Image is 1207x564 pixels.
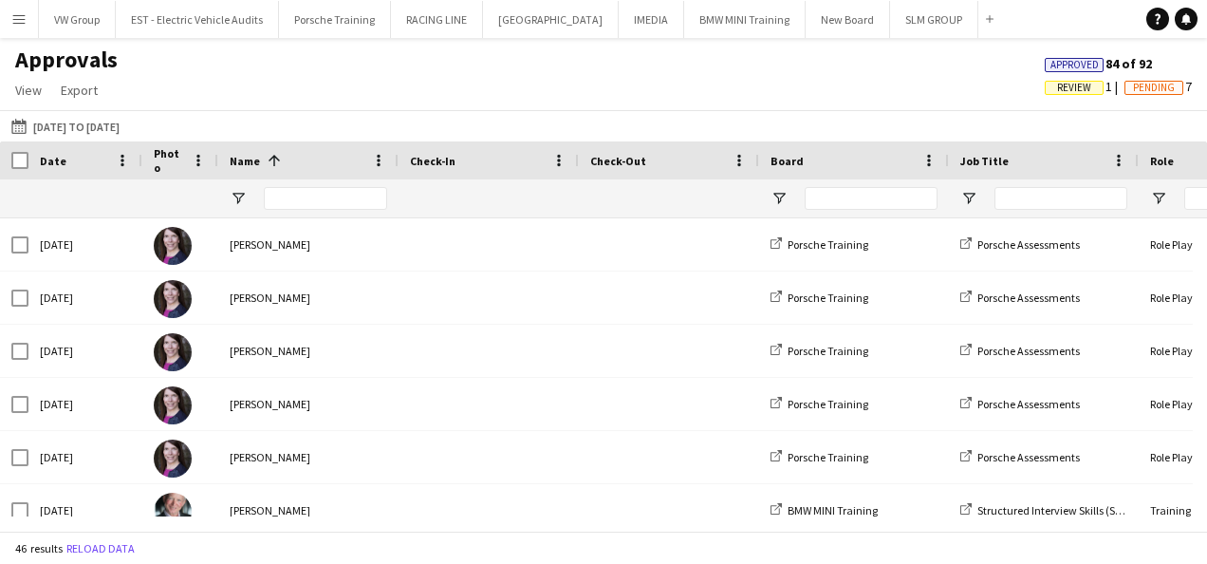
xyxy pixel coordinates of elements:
button: IMEDIA [619,1,684,38]
span: Export [61,82,98,99]
img: Anne-Marie Draycott [154,333,192,371]
span: Porsche Assessments [977,397,1080,411]
span: Porsche Assessments [977,291,1080,305]
span: Porsche Training [788,344,868,358]
button: Open Filter Menu [230,190,247,207]
input: Name Filter Input [264,187,387,210]
span: Check-In [410,154,455,168]
button: EST - Electric Vehicle Audits [116,1,279,38]
div: [PERSON_NAME] [218,325,399,377]
div: [PERSON_NAME] [218,378,399,430]
span: Approved [1050,59,1099,71]
span: 84 of 92 [1045,55,1152,72]
a: Porsche Assessments [960,397,1080,411]
img: Clive Woodward [154,493,192,531]
div: [PERSON_NAME] [218,484,399,536]
div: [DATE] [28,431,142,483]
span: 7 [1124,78,1192,95]
div: [DATE] [28,272,142,324]
span: BMW MINI Training [788,503,878,517]
span: Role [1150,154,1174,168]
span: Review [1057,82,1091,94]
div: [DATE] [28,484,142,536]
button: New Board [806,1,890,38]
span: Check-Out [590,154,646,168]
button: SLM GROUP [890,1,978,38]
a: View [8,78,49,103]
div: [PERSON_NAME] [218,431,399,483]
span: View [15,82,42,99]
button: [DATE] to [DATE] [8,115,123,138]
span: Pending [1133,82,1175,94]
img: Anne-Marie Draycott [154,280,192,318]
a: Porsche Assessments [960,237,1080,252]
button: BMW MINI Training [684,1,806,38]
button: VW Group [39,1,116,38]
a: Porsche Training [771,397,868,411]
button: Open Filter Menu [771,190,788,207]
span: Porsche Training [788,397,868,411]
span: Porsche Assessments [977,450,1080,464]
div: [DATE] [28,378,142,430]
button: Open Filter Menu [960,190,977,207]
a: Porsche Training [771,344,868,358]
button: RACING LINE [391,1,483,38]
img: Anne-Marie Draycott [154,386,192,424]
a: Export [53,78,105,103]
img: Anne-Marie Draycott [154,440,192,478]
a: Structured Interview Skills (S.I.S) [960,503,1133,517]
span: Porsche Training [788,237,868,252]
button: [GEOGRAPHIC_DATA] [483,1,619,38]
span: Porsche Training [788,291,868,305]
span: Job Title [960,154,1009,168]
span: Porsche Assessments [977,237,1080,252]
span: Photo [154,146,184,175]
span: Name [230,154,260,168]
div: [PERSON_NAME] [218,218,399,271]
button: Reload data [63,538,139,559]
div: [DATE] [28,325,142,377]
a: Porsche Assessments [960,344,1080,358]
input: Job Title Filter Input [994,187,1127,210]
div: [DATE] [28,218,142,271]
span: Porsche Assessments [977,344,1080,358]
a: Porsche Assessments [960,291,1080,305]
span: Porsche Training [788,450,868,464]
a: Porsche Assessments [960,450,1080,464]
span: Structured Interview Skills (S.I.S) [977,503,1133,517]
a: BMW MINI Training [771,503,878,517]
img: Anne-Marie Draycott [154,227,192,265]
a: Porsche Training [771,291,868,305]
a: Porsche Training [771,237,868,252]
button: Open Filter Menu [1150,190,1167,207]
div: [PERSON_NAME] [218,272,399,324]
a: Porsche Training [771,450,868,464]
span: 1 [1045,78,1124,95]
span: Date [40,154,66,168]
input: Board Filter Input [805,187,938,210]
span: Board [771,154,804,168]
button: Porsche Training [279,1,391,38]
